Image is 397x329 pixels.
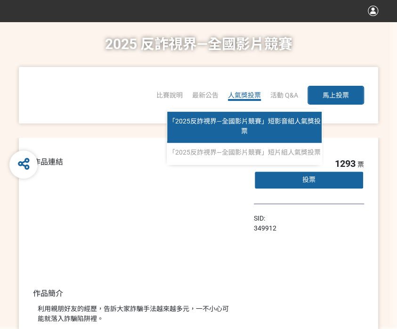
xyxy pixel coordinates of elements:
[357,161,364,168] span: 票
[192,91,219,99] a: 最新公告
[270,91,298,99] a: 活動 Q&A
[156,91,183,99] a: 比賽說明
[282,214,329,223] iframe: IFrame Embed
[323,91,349,99] span: 馬上投票
[169,148,321,156] span: 「2025反詐視界—全國影片競賽」短片組人氣獎投票
[33,157,63,166] span: 作品連結
[169,117,321,135] span: 「2025反詐視界—全國影片競賽」短影音組人氣獎投票
[335,158,356,169] span: 1293
[33,289,63,298] span: 作品簡介
[38,304,235,324] div: 利用親朋好友的經歷，告訴大家詐騙手法越來越多元，一不小心可能就落入詐騙陷阱裡。
[167,143,322,162] a: 「2025反詐視界—全國影片競賽」短片組人氣獎投票
[254,214,276,232] span: SID: 349912
[308,86,364,105] button: 馬上投票
[167,112,322,143] a: 「2025反詐視界—全國影片競賽」短影音組人氣獎投票
[105,22,292,67] h1: 2025 反詐視界—全國影片競賽
[302,176,316,183] span: 投票
[228,91,261,99] span: 人氣獎投票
